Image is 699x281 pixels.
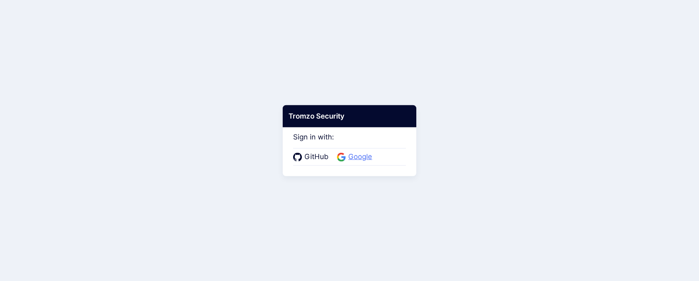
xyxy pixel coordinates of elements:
[283,105,416,127] div: Tromzo Security
[293,121,406,165] div: Sign in with:
[337,152,375,162] a: Google
[346,152,375,162] span: Google
[302,152,331,162] span: GitHub
[293,152,331,162] a: GitHub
